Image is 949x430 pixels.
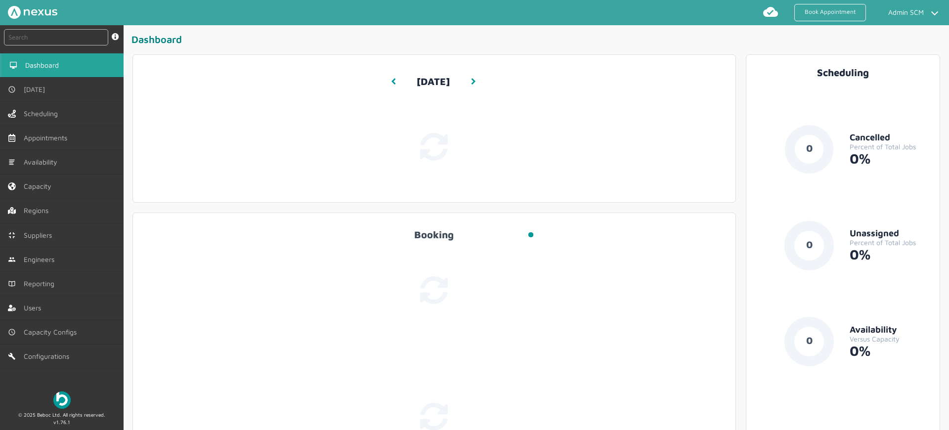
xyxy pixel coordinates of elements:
img: Beboc Logo [53,391,71,409]
img: md-build.svg [8,352,16,360]
img: md-people.svg [8,256,16,263]
img: md-contract.svg [8,231,16,239]
span: Appointments [24,134,71,142]
img: regions.left-menu.svg [8,207,16,215]
span: Scheduling [24,110,62,118]
img: Nexus [8,6,57,19]
img: md-time.svg [8,86,16,93]
img: user-left-menu.svg [8,304,16,312]
input: Search by: Ref, PostCode, MPAN, MPRN, Account, Customer [4,29,108,45]
span: Regions [24,207,52,215]
span: Capacity Configs [24,328,81,336]
img: md-desktop.svg [9,61,17,69]
span: Dashboard [25,61,63,69]
img: scheduling-left-menu.svg [8,110,16,118]
span: [DATE] [24,86,49,93]
span: Engineers [24,256,58,263]
img: capacity-left-menu.svg [8,182,16,190]
span: Availability [24,158,61,166]
span: Users [24,304,45,312]
img: appointments-left-menu.svg [8,134,16,142]
img: md-time.svg [8,328,16,336]
img: md-cloud-done.svg [763,4,778,20]
span: Configurations [24,352,73,360]
a: Book Appointment [794,4,866,21]
span: Reporting [24,280,58,288]
img: md-book.svg [8,280,16,288]
span: Capacity [24,182,55,190]
span: Suppliers [24,231,56,239]
img: md-list.svg [8,158,16,166]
